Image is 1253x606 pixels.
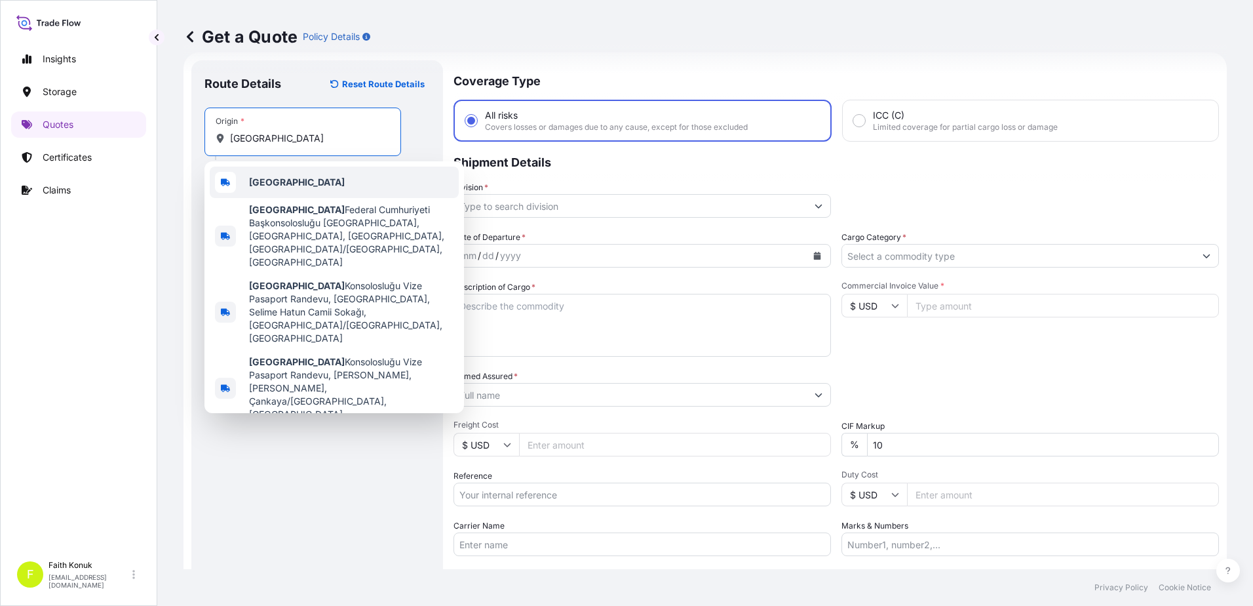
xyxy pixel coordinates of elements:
div: Show suggestions [204,161,464,413]
label: Reference [453,470,492,483]
p: Coverage Type [453,60,1219,100]
b: [GEOGRAPHIC_DATA] [249,356,345,367]
label: Description of Cargo [453,281,535,294]
p: Storage [43,85,77,98]
input: Number1, number2,... [841,533,1219,556]
label: Named Assured [453,370,518,383]
p: Cookie Notice [1159,582,1211,593]
p: Insights [43,52,76,66]
label: Division [453,181,488,194]
input: Type amount [907,294,1219,317]
input: Enter amount [519,433,831,456]
input: Type to search division [454,194,807,218]
b: [GEOGRAPHIC_DATA] [249,176,345,188]
p: Privacy Policy [1094,582,1148,593]
b: [GEOGRAPHIC_DATA] [249,280,345,291]
p: [EMAIL_ADDRESS][DOMAIN_NAME] [48,573,130,589]
div: year, [499,248,522,264]
span: All risks [485,109,518,122]
span: Freight Cost [453,420,831,430]
input: Your internal reference [453,483,831,506]
label: Marks & Numbers [841,519,908,533]
p: Certificates [43,151,92,164]
span: ICC (C) [873,109,904,122]
p: Quotes [43,118,73,131]
b: [GEOGRAPHIC_DATA] [249,204,345,215]
label: CIF Markup [841,420,885,433]
div: Origin [216,116,244,127]
p: Claims [43,184,71,197]
div: day, [481,248,495,264]
p: Shipment Details [453,142,1219,181]
button: Show suggestions [807,383,830,407]
p: Get a Quote [183,26,298,47]
span: Covers losses or damages due to any cause, except for those excluded [485,122,748,132]
span: Konsolosluğu Vize Pasaport Randevu, [PERSON_NAME], [PERSON_NAME], Çankaya/[GEOGRAPHIC_DATA], [GEO... [249,355,453,421]
span: Konsolosluğu Vize Pasaport Randevu, [GEOGRAPHIC_DATA], Selime Hatun Camii Sokağı, [GEOGRAPHIC_DAT... [249,279,453,345]
p: Policy Details [303,30,360,43]
button: Show suggestions [807,194,830,218]
p: Faith Konuk [48,560,130,571]
span: Date of Departure [453,231,526,244]
div: % [841,433,867,456]
input: Enter name [453,533,831,556]
input: Select a commodity type [842,244,1195,268]
button: Show suggestions [1195,244,1218,268]
div: month, [459,248,478,264]
p: Route Details [204,76,281,92]
span: Federal Cumhuriyeti Başkonsolosluğu [GEOGRAPHIC_DATA], [GEOGRAPHIC_DATA], [GEOGRAPHIC_DATA], [GEO... [249,203,453,269]
span: Commercial Invoice Value [841,281,1219,291]
span: Limited coverage for partial cargo loss or damage [873,122,1058,132]
input: Enter percentage [867,433,1219,456]
div: / [495,248,499,264]
p: Reset Route Details [342,77,425,91]
label: Carrier Name [453,519,505,533]
input: Enter amount [907,483,1219,506]
input: Full name [454,383,807,407]
div: / [478,248,481,264]
input: Origin [230,132,385,145]
label: Cargo Category [841,231,906,244]
span: Duty Cost [841,470,1219,480]
span: F [27,568,34,581]
button: Calendar [807,245,828,266]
